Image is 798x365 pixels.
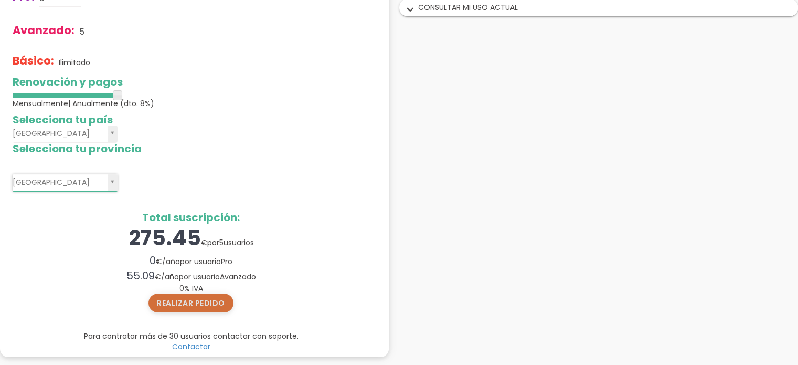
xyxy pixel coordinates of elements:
span: Mensualmente [13,98,154,109]
span: Avanzado: [13,23,75,38]
span: 5 [219,237,224,248]
div: / por usuario [13,253,369,268]
span: [GEOGRAPHIC_DATA] [13,174,104,191]
div: / por usuario [13,268,369,284]
a: Contactar [172,341,210,352]
i: expand_more [402,3,419,17]
span: € [155,272,161,282]
span: 0 [179,283,184,294]
span: año [165,272,179,282]
h2: Renovación y pagos [13,76,369,88]
span: Pro [221,256,232,267]
span: € [201,237,207,248]
span: Avanzado [220,272,256,282]
span: 0 [150,253,156,268]
span: % IVA [179,283,203,294]
h2: Selecciona tu provincia [13,143,369,154]
span: Básico: [13,53,54,68]
span: [GEOGRAPHIC_DATA] [13,126,104,142]
a: [GEOGRAPHIC_DATA] [13,126,118,143]
span: € [156,256,162,267]
a: [GEOGRAPHIC_DATA] [13,174,118,192]
h2: Selecciona tu país [13,114,369,126]
span: año [166,256,180,267]
div: por usuarios [13,223,369,253]
span: | Anualmente (dto. 8%) [68,98,154,109]
button: Realizar pedido [148,294,233,312]
span: 55.09 [126,268,155,283]
p: Ilimitado [59,57,90,68]
h2: Total suscripción: [13,212,369,223]
span: 275.45 [129,223,201,253]
p: Para contratar más de 30 usuarios contactar con soporte. [13,331,369,341]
